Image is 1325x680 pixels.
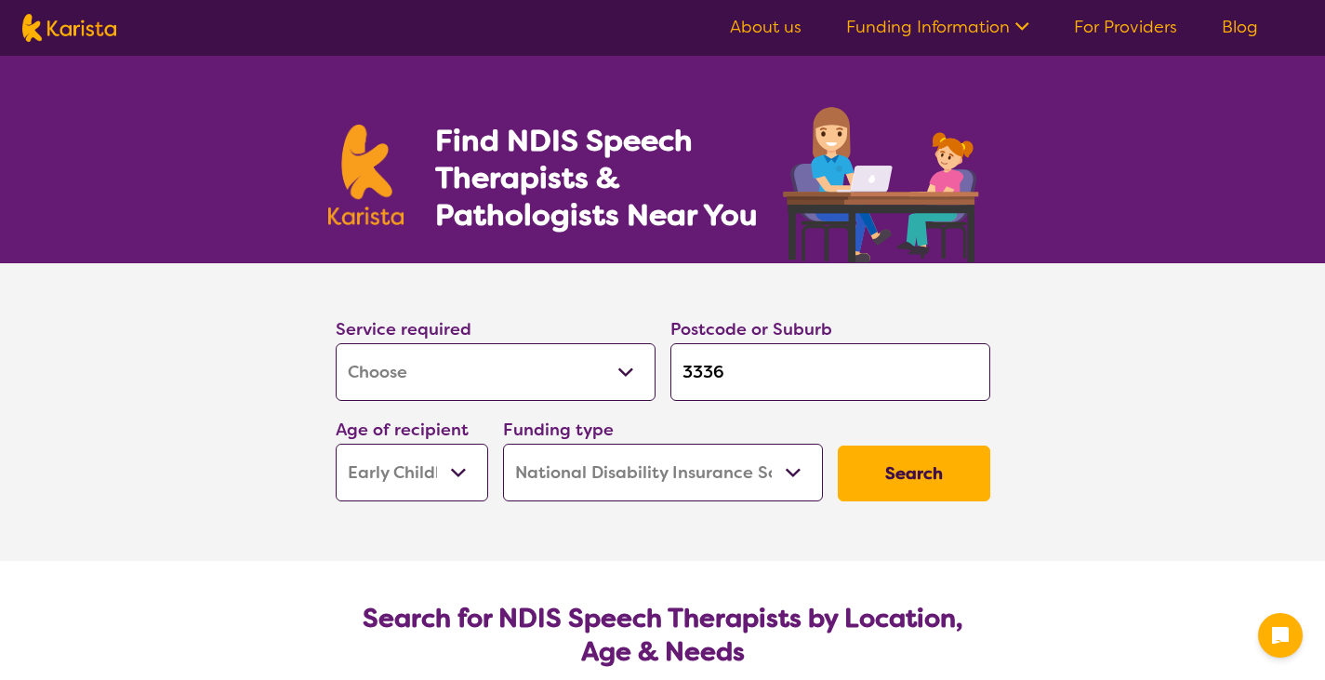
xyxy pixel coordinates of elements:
a: Blog [1222,16,1258,38]
h1: Find NDIS Speech Therapists & Pathologists Near You [435,122,779,233]
button: Search [838,446,990,501]
a: About us [730,16,802,38]
label: Service required [336,318,471,340]
h2: Search for NDIS Speech Therapists by Location, Age & Needs [351,602,975,669]
img: Karista logo [22,14,116,42]
a: For Providers [1074,16,1177,38]
label: Funding type [503,419,614,441]
label: Age of recipient [336,419,469,441]
img: Karista logo [328,125,404,225]
label: Postcode or Suburb [670,318,832,340]
input: Type [670,343,990,401]
a: Funding Information [846,16,1029,38]
img: speech-therapy [768,100,998,263]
